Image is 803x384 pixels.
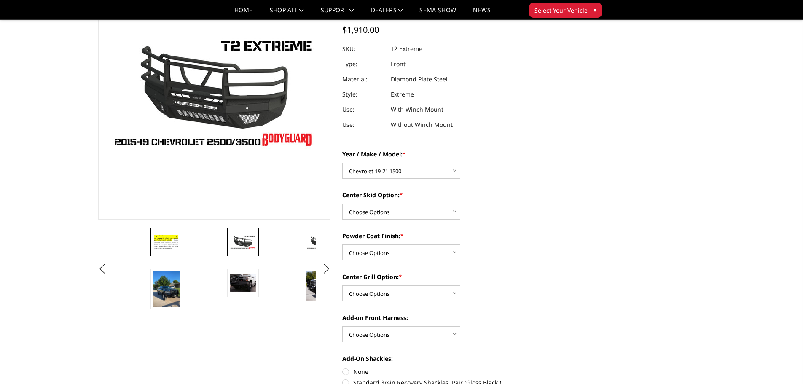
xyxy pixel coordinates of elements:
[342,102,384,117] dt: Use:
[391,117,453,132] dd: Without Winch Mount
[230,235,256,250] img: T2 Series - Extreme Front Bumper (receiver or winch)
[342,87,384,102] dt: Style:
[342,367,575,376] label: None
[391,72,448,87] dd: Diamond Plate Steel
[594,5,596,14] span: ▾
[321,7,354,19] a: Support
[153,233,180,251] img: T2 Series - Extreme Front Bumper (receiver or winch)
[342,24,379,35] span: $1,910.00
[270,7,304,19] a: shop all
[306,271,333,301] img: T2 Series - Extreme Front Bumper (receiver or winch)
[342,191,575,199] label: Center Skid Option:
[320,263,333,275] button: Next
[419,7,456,19] a: SEMA Show
[234,7,252,19] a: Home
[342,72,384,87] dt: Material:
[342,354,575,363] label: Add-On Shackles:
[534,6,588,15] span: Select Your Vehicle
[761,344,803,384] iframe: Chat Widget
[391,87,414,102] dd: Extreme
[342,56,384,72] dt: Type:
[342,272,575,281] label: Center Grill Option:
[371,7,403,19] a: Dealers
[342,150,575,158] label: Year / Make / Model:
[230,274,256,292] img: T2 Series - Extreme Front Bumper (receiver or winch)
[473,7,490,19] a: News
[342,41,384,56] dt: SKU:
[342,231,575,240] label: Powder Coat Finish:
[529,3,602,18] button: Select Your Vehicle
[342,313,575,322] label: Add-on Front Harness:
[306,235,333,250] img: T2 Series - Extreme Front Bumper (receiver or winch)
[391,56,406,72] dd: Front
[391,102,443,117] dd: With Winch Mount
[153,271,180,307] img: T2 Series - Extreme Front Bumper (receiver or winch)
[342,117,384,132] dt: Use:
[96,263,109,275] button: Previous
[391,41,422,56] dd: T2 Extreme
